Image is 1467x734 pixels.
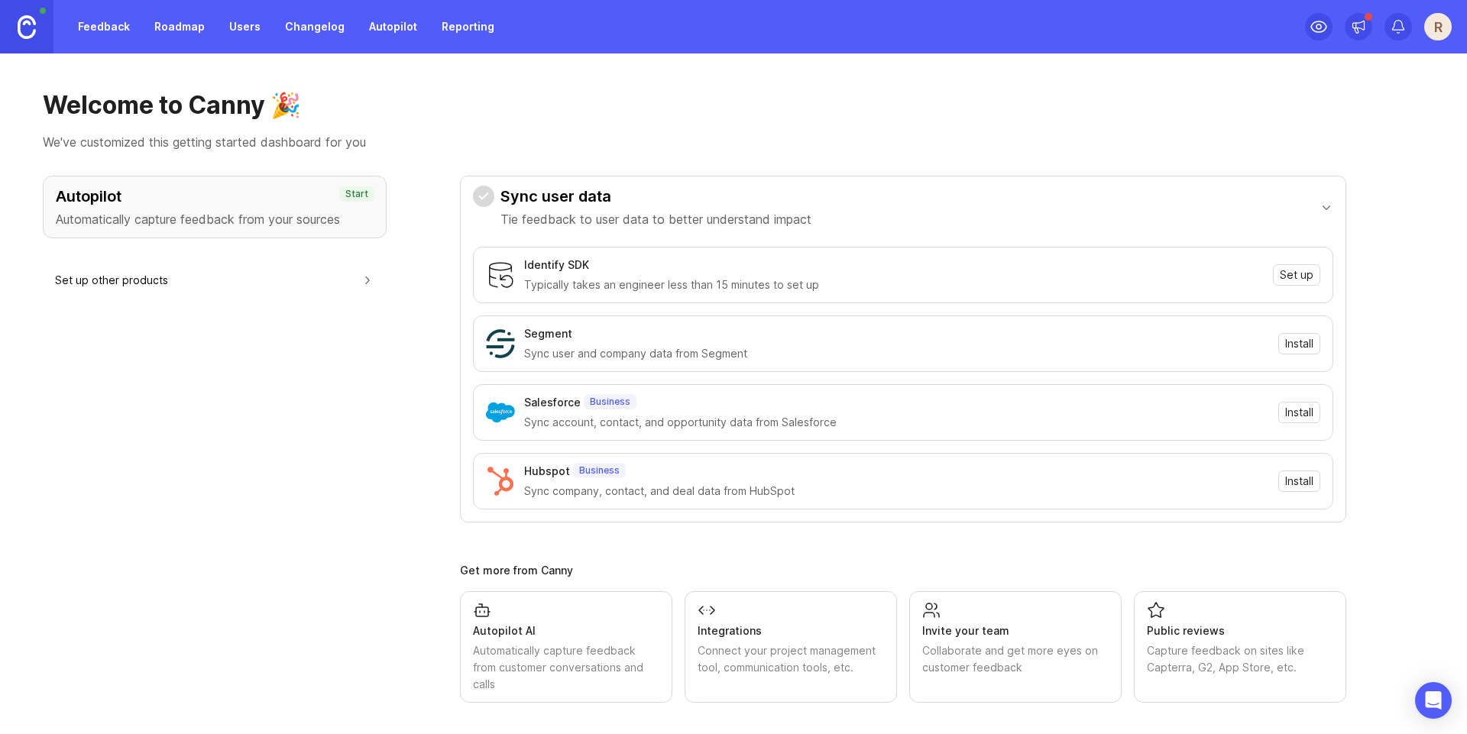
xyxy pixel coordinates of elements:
a: Public reviewsCapture feedback on sites like Capterra, G2, App Store, etc. [1134,591,1346,703]
span: Set up [1280,267,1313,283]
button: Set up [1273,264,1320,286]
h1: Welcome to Canny 🎉 [43,90,1424,121]
p: Tie feedback to user data to better understand impact [500,210,811,228]
span: Install [1285,474,1313,489]
div: Salesforce [524,394,581,411]
img: Salesforce [486,398,515,427]
button: Install [1278,333,1320,354]
span: Install [1285,405,1313,420]
a: Users [220,13,270,40]
div: Get more from Canny [460,565,1346,576]
div: Open Intercom Messenger [1415,682,1452,719]
div: Autopilot AI [473,622,659,639]
div: Sync user dataTie feedback to user data to better understand impact [473,238,1333,522]
a: Reporting [432,13,504,40]
span: Install [1285,336,1313,351]
button: R [1424,13,1452,40]
a: Feedback [69,13,139,40]
h3: Autopilot [56,186,374,207]
div: Typically takes an engineer less than 15 minutes to set up [524,276,1264,293]
a: Invite your teamCollaborate and get more eyes on customer feedback [909,591,1122,703]
img: Hubspot [486,467,515,496]
img: Segment [486,329,515,358]
a: Autopilot [360,13,426,40]
button: Install [1278,470,1320,492]
button: Set up other products [55,263,374,297]
p: Business [579,464,620,477]
a: Autopilot AIAutomatically capture feedback from customer conversations and calls [460,591,672,703]
p: We've customized this getting started dashboard for you [43,133,1424,151]
div: Sync company, contact, and deal data from HubSpot [524,483,1269,500]
div: Sync user and company data from Segment [524,345,1269,362]
div: Collaborate and get more eyes on customer feedback [922,642,1109,676]
div: Public reviews [1147,622,1333,639]
div: Integrations [698,622,884,639]
a: Roadmap [145,13,214,40]
div: Identify SDK [524,257,589,273]
p: Start [345,188,368,200]
div: Invite your team [922,622,1109,639]
div: Hubspot [524,463,570,480]
div: Segment [524,325,572,342]
div: Sync account, contact, and opportunity data from Salesforce [524,414,1269,431]
a: Changelog [276,13,354,40]
img: Canny Home [18,15,36,39]
button: Sync user dataTie feedback to user data to better understand impact [473,176,1333,238]
button: Install [1278,402,1320,423]
a: IntegrationsConnect your project management tool, communication tools, etc. [685,591,897,703]
h3: Sync user data [500,186,811,207]
img: Identify SDK [486,260,515,289]
div: Connect your project management tool, communication tools, etc. [698,642,884,676]
button: AutopilotAutomatically capture feedback from your sourcesStart [43,176,387,238]
p: Business [590,396,630,408]
div: Automatically capture feedback from customer conversations and calls [473,642,659,693]
p: Automatically capture feedback from your sources [56,210,374,228]
div: Capture feedback on sites like Capterra, G2, App Store, etc. [1147,642,1333,676]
